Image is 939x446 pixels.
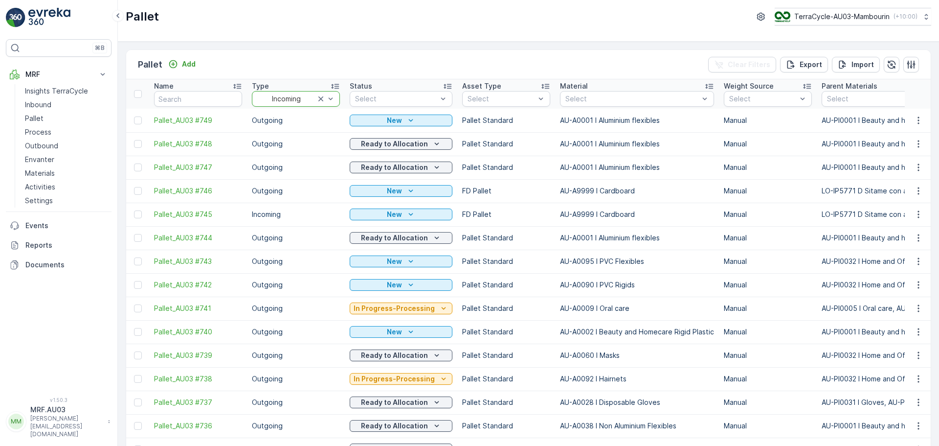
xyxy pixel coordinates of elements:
[154,351,242,360] span: Pallet_AU03 #739
[25,141,58,151] p: Outbound
[154,163,242,172] a: Pallet_AU03 #747
[252,351,340,360] p: Outgoing
[252,304,340,313] p: Outgoing
[350,279,452,291] button: New
[560,327,714,337] p: AU-A0002 I Beauty and Homecare Rigid Plastic
[361,398,428,407] p: Ready to Allocation
[728,60,770,70] p: Clear Filters
[21,139,112,153] a: Outbound
[361,139,428,149] p: Ready to Allocation
[30,405,103,415] p: MRF.AU03
[95,44,105,52] p: ⌘B
[724,233,812,243] p: Manual
[350,397,452,408] button: Ready to Allocation
[560,421,714,431] p: AU-A0038 I Non Aluminium Flexibles
[724,257,812,266] p: Manual
[462,233,550,243] p: Pallet Standard
[350,232,452,244] button: Ready to Allocation
[462,280,550,290] p: Pallet Standard
[134,328,142,336] div: Toggle Row Selected
[134,211,142,218] div: Toggle Row Selected
[462,421,550,431] p: Pallet Standard
[387,280,402,290] p: New
[154,398,242,407] a: Pallet_AU03 #737
[21,84,112,98] a: Insights TerraCycle
[154,81,174,91] p: Name
[154,139,242,149] a: Pallet_AU03 #748
[252,210,340,219] p: Incoming
[182,59,196,69] p: Add
[21,153,112,166] a: Envanter
[560,374,714,384] p: AU-A0092 I Hairnets
[387,257,402,266] p: New
[462,81,501,91] p: Asset Type
[724,210,812,219] p: Manual
[350,81,372,91] p: Status
[6,216,112,235] a: Events
[560,81,588,91] p: Material
[134,258,142,265] div: Toggle Row Selected
[350,115,452,126] button: New
[154,257,242,266] a: Pallet_AU03 #743
[560,280,714,290] p: AU-A0090 I PVC Rigids
[6,397,112,403] span: v 1.50.3
[560,233,714,243] p: AU-A0001 I Aluminium flexibles
[154,116,242,125] a: Pallet_AU03 #749
[350,420,452,432] button: Ready to Allocation
[350,162,452,173] button: Ready to Allocation
[6,235,112,255] a: Reports
[126,9,159,24] p: Pallet
[387,116,402,125] p: New
[462,304,550,313] p: Pallet Standard
[462,257,550,266] p: Pallet Standard
[851,60,874,70] p: Import
[560,304,714,313] p: AU-A0009 I Oral care
[8,414,24,429] div: MM
[780,57,828,72] button: Export
[724,163,812,172] p: Manual
[560,257,714,266] p: AU-A0095 I PVC Flexibles
[154,327,242,337] a: Pallet_AU03 #740
[387,186,402,196] p: New
[6,405,112,438] button: MMMRF.AU03[PERSON_NAME][EMAIL_ADDRESS][DOMAIN_NAME]
[462,210,550,219] p: FD Pallet
[252,116,340,125] p: Outgoing
[350,138,452,150] button: Ready to Allocation
[350,350,452,361] button: Ready to Allocation
[560,186,714,196] p: AU-A9999 I Cardboard
[252,186,340,196] p: Outgoing
[462,327,550,337] p: Pallet Standard
[387,210,402,219] p: New
[134,399,142,406] div: Toggle Row Selected
[794,12,890,22] p: TerraCycle-AU03-Mambourin
[154,421,242,431] a: Pallet_AU03 #736
[154,186,242,196] a: Pallet_AU03 #746
[21,112,112,125] a: Pallet
[724,351,812,360] p: Manual
[154,304,242,313] a: Pallet_AU03 #741
[134,422,142,430] div: Toggle Row Selected
[354,304,435,313] p: In Progress-Processing
[708,57,776,72] button: Clear Filters
[462,186,550,196] p: FD Pallet
[252,374,340,384] p: Outgoing
[25,70,92,79] p: MRF
[800,60,822,70] p: Export
[252,233,340,243] p: Outgoing
[25,168,55,178] p: Materials
[724,280,812,290] p: Manual
[6,255,112,275] a: Documents
[468,94,535,104] p: Select
[462,398,550,407] p: Pallet Standard
[25,182,55,192] p: Activities
[154,233,242,243] a: Pallet_AU03 #744
[25,221,108,231] p: Events
[354,374,435,384] p: In Progress-Processing
[350,209,452,220] button: New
